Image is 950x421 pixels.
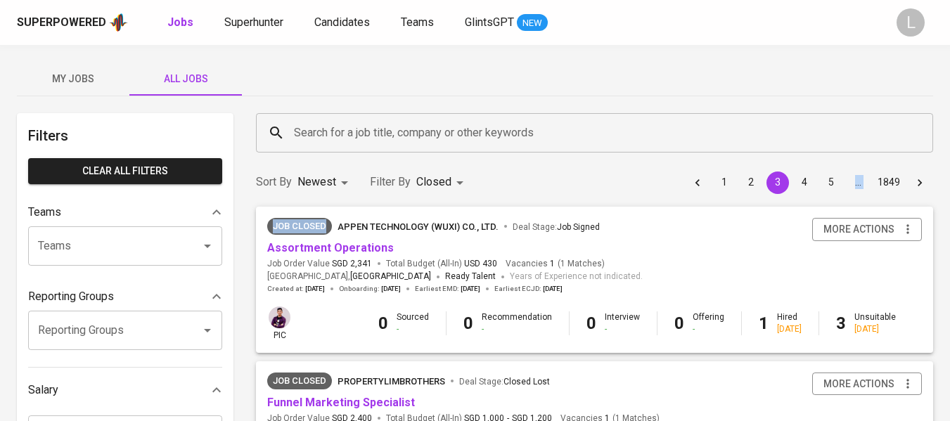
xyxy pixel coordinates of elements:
[28,288,114,305] p: Reporting Groups
[548,258,555,270] span: 1
[267,218,332,235] div: Job already placed by Glints
[28,198,222,226] div: Teams
[812,373,922,396] button: more actions
[464,258,497,270] span: USD 430
[557,222,600,232] span: Job Signed
[513,222,600,232] span: Deal Stage :
[267,284,325,294] span: Created at :
[167,15,193,29] b: Jobs
[332,258,372,270] span: SGD 2,341
[338,221,499,232] span: Appen Technology (Wuxi) Co., Ltd.
[338,376,445,387] span: PropertyLimBrothers
[314,15,370,29] span: Candidates
[503,377,550,387] span: Closed Lost
[854,323,896,335] div: [DATE]
[873,171,904,194] button: Go to page 1849
[686,171,709,194] button: Go to previous page
[836,313,846,333] b: 3
[416,175,451,188] span: Closed
[370,174,411,190] p: Filter By
[28,124,222,147] h6: Filters
[465,14,548,32] a: GlintsGPT NEW
[350,270,431,284] span: [GEOGRAPHIC_DATA]
[109,12,128,33] img: app logo
[812,218,922,241] button: more actions
[494,284,563,294] span: Earliest ECJD :
[401,15,434,29] span: Teams
[517,16,548,30] span: NEW
[305,284,325,294] span: [DATE]
[224,15,283,29] span: Superhunter
[463,313,473,333] b: 0
[167,14,196,32] a: Jobs
[847,175,869,189] div: …
[482,323,552,335] div: -
[17,15,106,31] div: Superpowered
[224,14,286,32] a: Superhunter
[506,258,605,270] span: Vacancies ( 1 Matches )
[25,70,121,88] span: My Jobs
[897,8,925,37] div: L
[28,204,61,221] p: Teams
[909,171,931,194] button: Go to next page
[416,169,468,195] div: Closed
[17,12,128,33] a: Superpoweredapp logo
[314,14,373,32] a: Candidates
[386,258,497,270] span: Total Budget (All-In)
[198,236,217,256] button: Open
[28,376,222,404] div: Salary
[378,313,388,333] b: 0
[793,171,816,194] button: Go to page 4
[605,311,640,335] div: Interview
[39,162,211,180] span: Clear All filters
[684,171,933,194] nav: pagination navigation
[267,305,292,342] div: pic
[605,323,640,335] div: -
[461,284,480,294] span: [DATE]
[28,283,222,311] div: Reporting Groups
[823,221,894,238] span: more actions
[381,284,401,294] span: [DATE]
[693,311,724,335] div: Offering
[397,323,429,335] div: -
[198,320,217,340] button: Open
[693,323,724,335] div: -
[777,311,802,335] div: Hired
[510,270,643,284] span: Years of Experience not indicated.
[823,375,894,393] span: more actions
[397,311,429,335] div: Sourced
[267,396,415,409] a: Funnel Marketing Specialist
[267,374,332,388] span: Job Closed
[339,284,401,294] span: Onboarding :
[766,171,789,194] button: page 3
[820,171,842,194] button: Go to page 5
[267,241,394,254] a: Assortment Operations
[586,313,596,333] b: 0
[759,313,769,333] b: 1
[740,171,762,194] button: Go to page 2
[777,323,802,335] div: [DATE]
[269,306,290,328] img: erwin@glints.com
[674,313,684,333] b: 0
[267,270,431,284] span: [GEOGRAPHIC_DATA] ,
[267,258,372,270] span: Job Order Value
[28,382,58,399] p: Salary
[713,171,736,194] button: Go to page 1
[482,311,552,335] div: Recommendation
[256,174,292,190] p: Sort By
[138,70,233,88] span: All Jobs
[854,311,896,335] div: Unsuitable
[401,14,437,32] a: Teams
[445,271,496,281] span: Ready Talent
[459,377,550,387] span: Deal Stage :
[543,284,563,294] span: [DATE]
[465,15,514,29] span: GlintsGPT
[28,158,222,184] button: Clear All filters
[297,169,353,195] div: Newest
[415,284,480,294] span: Earliest EMD :
[297,174,336,190] p: Newest
[267,219,332,233] span: Job Closed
